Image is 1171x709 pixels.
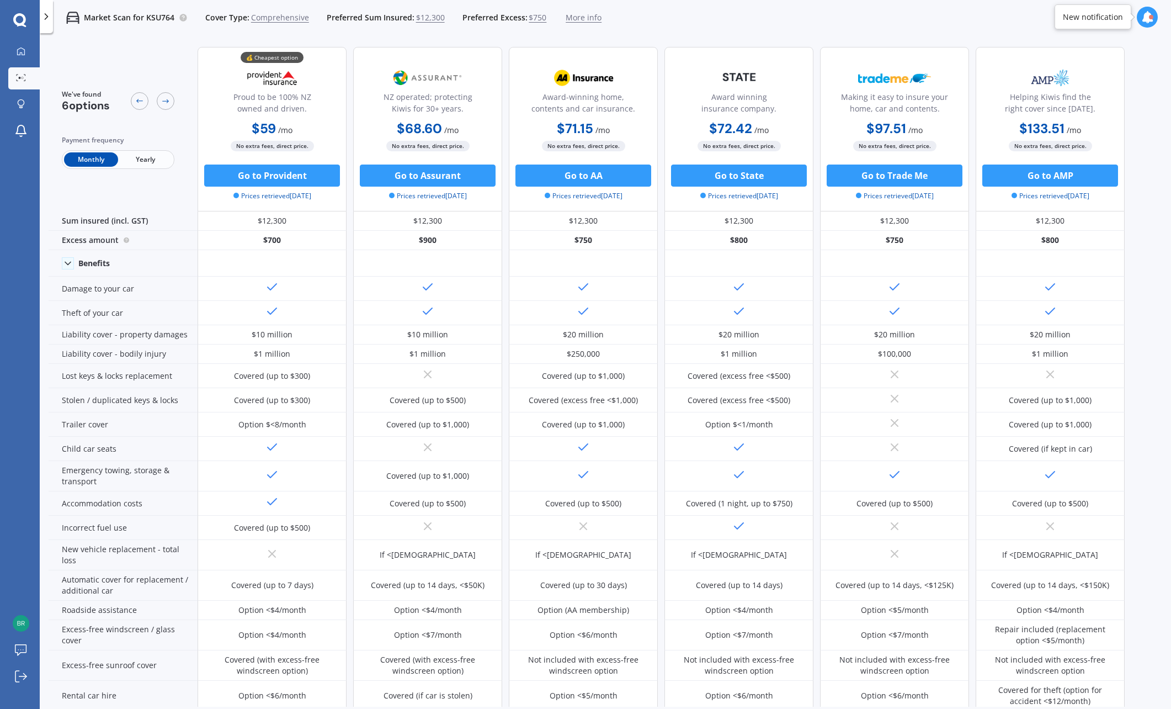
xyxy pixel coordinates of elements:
div: $100,000 [878,348,911,359]
div: $12,300 [664,211,813,231]
span: No extra fees, direct price. [231,141,314,151]
b: $59 [252,120,276,137]
div: Covered (up to $1,000) [542,419,625,430]
div: Covered (up to $500) [390,395,466,406]
div: Covered (if car is stolen) [384,690,472,701]
div: New vehicle replacement - total loss [49,540,198,570]
div: $12,300 [976,211,1125,231]
b: $133.51 [1019,120,1064,137]
div: Covered (up to 7 days) [231,580,313,591]
b: $68.60 [397,120,442,137]
div: Not included with excess-free windscreen option [673,654,805,676]
div: $1 million [721,348,757,359]
div: Option <$7/month [705,629,773,641]
div: Option $<8/month [238,419,306,430]
span: Comprehensive [251,12,309,23]
div: Covered (up to $1,000) [1009,395,1092,406]
div: Covered (up to $300) [234,371,310,382]
div: Award-winning home, contents and car insurance. [518,91,648,119]
img: car.f15378c7a67c060ca3f3.svg [66,11,79,24]
span: No extra fees, direct price. [386,141,470,151]
div: Option <$4/month [394,605,462,616]
span: Preferred Excess: [462,12,528,23]
img: AA.webp [547,64,620,92]
div: Covered (with excess-free windscreen option) [361,654,494,676]
div: If <[DEMOGRAPHIC_DATA] [380,549,476,560]
div: Accommodation costs [49,491,198,516]
b: $97.51 [866,120,906,137]
div: $20 million [563,329,604,340]
span: Yearly [118,152,172,167]
div: Repair included (replacement option <$5/month) [984,624,1116,646]
img: Trademe.webp [858,64,931,92]
div: Automatic cover for replacement / additional car [49,570,198,601]
div: Lost keys & locks replacement [49,364,198,388]
b: $72.42 [709,120,752,137]
div: Option <$5/month [861,605,929,616]
div: Helping Kiwis find the right cover since [DATE]. [985,91,1115,119]
img: Provident.png [236,64,308,92]
div: Covered (1 night, up to $750) [686,498,792,509]
div: $800 [976,231,1125,250]
div: Covered (up to $500) [1012,498,1088,509]
div: Incorrect fuel use [49,516,198,540]
div: Option <$7/month [861,629,929,641]
div: $250,000 [567,348,600,359]
span: Cover Type: [205,12,249,23]
div: Award winning insurance company. [674,91,804,119]
div: Not included with excess-free windscreen option [517,654,650,676]
div: $750 [509,231,658,250]
button: Go to Provident [204,165,340,187]
div: Option <$6/month [238,690,306,701]
div: Stolen / duplicated keys & locks [49,388,198,412]
div: $1 million [409,348,446,359]
span: No extra fees, direct price. [853,141,936,151]
span: Monthly [64,152,118,167]
div: Covered (up to $1,000) [1009,419,1092,430]
div: Option <$5/month [550,690,618,701]
div: Covered (up to 30 days) [540,580,627,591]
div: Covered (excess free <$500) [688,371,790,382]
div: $12,300 [509,211,658,231]
span: / mo [1067,125,1081,135]
span: Prices retrieved [DATE] [856,191,934,201]
span: Prices retrieved [DATE] [700,191,778,201]
div: 💰 Cheapest option [241,52,304,63]
div: Covered (up to $500) [390,498,466,509]
img: Assurant.png [391,64,464,92]
div: Covered (up to 14 days, <$150K) [991,580,1109,591]
img: State-text-1.webp [702,64,775,90]
span: Prices retrieved [DATE] [545,191,622,201]
span: / mo [908,125,923,135]
button: Go to Assurant [360,165,496,187]
div: Option <$7/month [394,629,462,641]
div: $10 million [252,329,292,340]
div: Benefits [78,258,110,268]
div: Sum insured (incl. GST) [49,211,198,231]
span: / mo [278,125,292,135]
div: Child car seats [49,437,198,461]
div: Damage to your car [49,277,198,301]
div: Covered (with excess-free windscreen option) [206,654,338,676]
span: No extra fees, direct price. [698,141,781,151]
div: Option <$6/month [550,629,618,641]
div: Covered (up to $1,000) [386,419,469,430]
img: AMP.webp [1014,64,1087,92]
div: Option (AA membership) [537,605,629,616]
span: / mo [754,125,769,135]
div: Excess-free sunroof cover [49,650,198,681]
div: $750 [820,231,969,250]
div: Liability cover - property damages [49,325,198,345]
div: Option <$4/month [238,605,306,616]
div: Excess amount [49,231,198,250]
div: Excess-free windscreen / glass cover [49,620,198,650]
div: $800 [664,231,813,250]
div: $20 million [1030,329,1071,340]
div: $700 [198,231,347,250]
div: Option <$4/month [705,605,773,616]
span: $12,300 [416,12,445,23]
div: Roadside assistance [49,601,198,620]
div: NZ operated; protecting Kiwis for 30+ years. [363,91,493,119]
div: $12,300 [353,211,502,231]
div: $900 [353,231,502,250]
